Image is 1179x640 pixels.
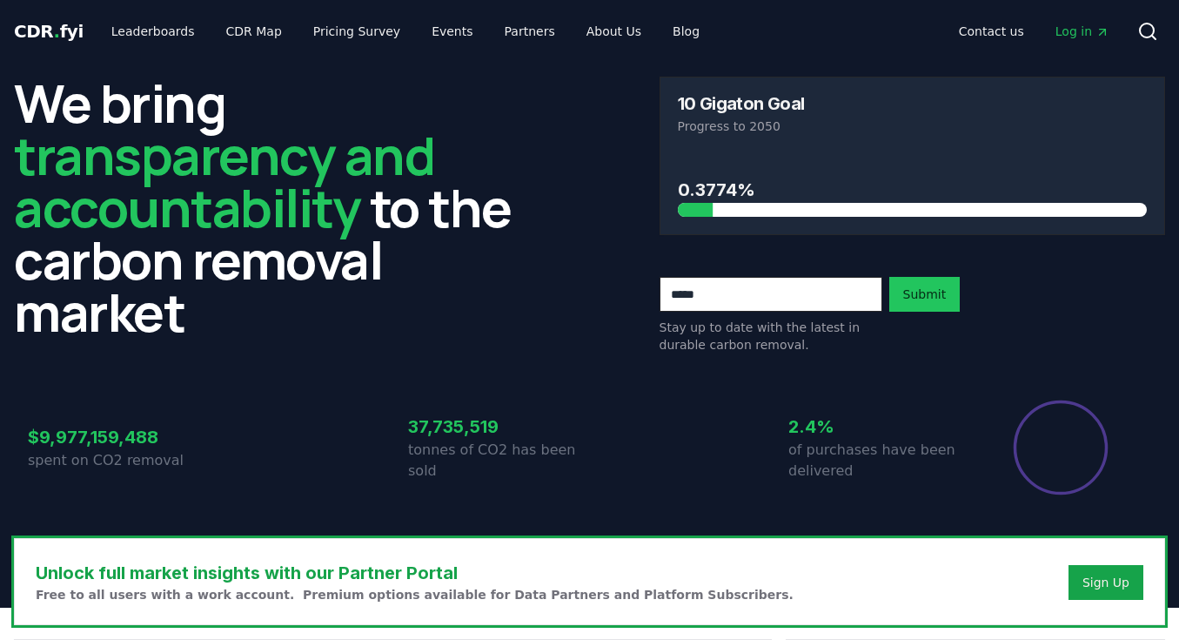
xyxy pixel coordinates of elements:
h3: 10 Gigaton Goal [678,95,805,112]
p: of purchases have been delivered [788,440,970,482]
a: CDR Map [212,16,296,47]
p: Progress to 2050 [678,118,1148,135]
a: Log in [1042,16,1123,47]
span: Log in [1055,23,1109,40]
p: tonnes of CO2 has been sold [408,440,590,482]
a: Blog [659,16,713,47]
a: Leaderboards [97,16,209,47]
a: CDR.fyi [14,19,84,44]
h3: 2.4% [788,414,970,440]
h3: $9,977,159,488 [28,424,210,450]
nav: Main [97,16,713,47]
a: Contact us [945,16,1038,47]
div: Percentage of sales delivered [1012,399,1109,496]
span: CDR fyi [14,21,84,42]
span: transparency and accountability [14,119,434,243]
button: Submit [889,277,961,312]
h3: 0.3774% [678,177,1148,203]
h3: 37,735,519 [408,414,590,440]
p: Stay up to date with the latest in durable carbon removal. [660,319,882,354]
span: . [54,21,60,42]
h2: We bring to the carbon removal market [14,77,520,338]
nav: Main [945,16,1123,47]
a: Partners [491,16,569,47]
a: Events [418,16,486,47]
h3: Unlock full market insights with our Partner Portal [36,560,794,586]
button: Sign Up [1068,565,1143,600]
a: About Us [573,16,655,47]
p: Free to all users with a work account. Premium options available for Data Partners and Platform S... [36,586,794,603]
p: spent on CO2 removal [28,450,210,471]
a: Sign Up [1082,574,1129,591]
a: Pricing Survey [299,16,414,47]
